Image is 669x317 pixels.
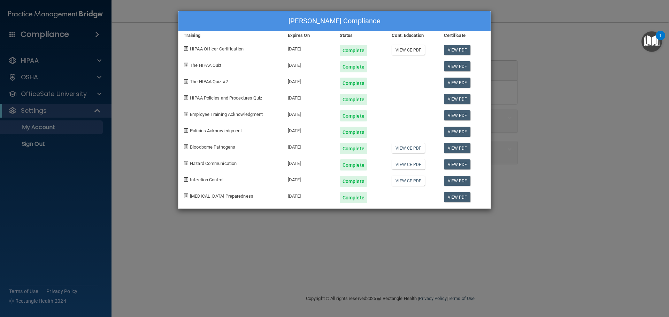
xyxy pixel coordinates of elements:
[190,95,262,101] span: HIPAA Policies and Procedures Quiz
[283,40,334,56] div: [DATE]
[178,31,283,40] div: Training
[392,176,425,186] a: View CE PDF
[444,78,471,88] a: View PDF
[439,31,491,40] div: Certificate
[444,45,471,55] a: View PDF
[283,187,334,203] div: [DATE]
[392,45,425,55] a: View CE PDF
[190,193,253,199] span: [MEDICAL_DATA] Preparedness
[190,128,242,133] span: Policies Acknowledgment
[190,161,237,166] span: Hazard Communication
[340,78,367,89] div: Complete
[444,192,471,202] a: View PDF
[283,72,334,89] div: [DATE]
[444,94,471,104] a: View PDF
[340,94,367,105] div: Complete
[283,171,334,187] div: [DATE]
[444,127,471,137] a: View PDF
[340,159,367,171] div: Complete
[444,143,471,153] a: View PDF
[190,63,221,68] span: The HIPAA Quiz
[392,143,425,153] a: View CE PDF
[340,110,367,121] div: Complete
[340,61,367,72] div: Complete
[444,176,471,186] a: View PDF
[444,159,471,169] a: View PDF
[641,31,662,52] button: Open Resource Center, 1 new notification
[178,11,491,31] div: [PERSON_NAME] Compliance
[283,105,334,121] div: [DATE]
[190,79,228,84] span: The HIPAA Quiz #2
[386,31,438,40] div: Cont. Education
[283,154,334,171] div: [DATE]
[334,31,386,40] div: Status
[392,159,425,169] a: View CE PDF
[283,56,334,72] div: [DATE]
[340,143,367,154] div: Complete
[283,121,334,138] div: [DATE]
[283,31,334,40] div: Expires On
[340,192,367,203] div: Complete
[283,138,334,154] div: [DATE]
[340,127,367,138] div: Complete
[548,268,661,295] iframe: Drift Widget Chat Controller
[340,45,367,56] div: Complete
[190,112,263,117] span: Employee Training Acknowledgment
[444,110,471,120] a: View PDF
[659,35,662,45] div: 1
[283,89,334,105] div: [DATE]
[190,46,244,51] span: HIPAA Officer Certification
[190,177,223,182] span: Infection Control
[340,176,367,187] div: Complete
[444,61,471,71] a: View PDF
[190,144,235,150] span: Bloodborne Pathogens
